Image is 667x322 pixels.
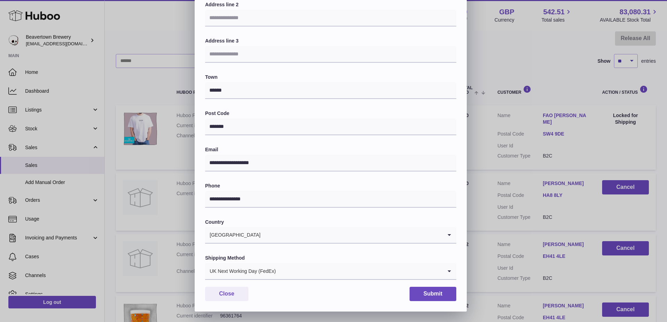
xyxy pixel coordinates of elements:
label: Address line 3 [205,38,456,44]
label: Shipping Method [205,255,456,261]
div: Search for option [205,227,456,244]
span: UK Next Working Day (FedEx) [205,263,276,279]
label: Email [205,146,456,153]
label: Town [205,74,456,80]
input: Search for option [261,227,442,243]
button: Close [205,287,248,301]
label: Address line 2 [205,1,456,8]
span: [GEOGRAPHIC_DATA] [205,227,261,243]
div: Search for option [205,263,456,280]
label: Country [205,219,456,225]
input: Search for option [276,263,442,279]
button: Submit [410,287,456,301]
label: Phone [205,183,456,189]
label: Post Code [205,110,456,117]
